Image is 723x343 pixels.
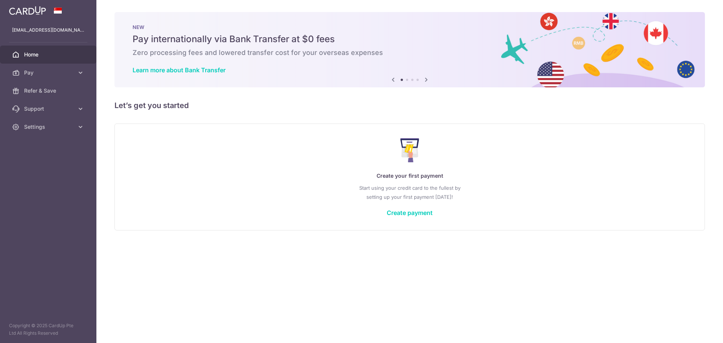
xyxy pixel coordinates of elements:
h5: Let’s get you started [114,99,705,111]
p: Start using your credit card to the fullest by setting up your first payment [DATE]! [130,183,689,201]
p: [EMAIL_ADDRESS][DOMAIN_NAME] [12,26,84,34]
span: Support [24,105,74,113]
span: Home [24,51,74,58]
img: Bank transfer banner [114,12,705,87]
img: Make Payment [400,138,419,162]
h6: Zero processing fees and lowered transfer cost for your overseas expenses [133,48,687,57]
span: Pay [24,69,74,76]
a: Learn more about Bank Transfer [133,66,226,74]
span: Settings [24,123,74,131]
h5: Pay internationally via Bank Transfer at $0 fees [133,33,687,45]
a: Create payment [387,209,433,216]
img: CardUp [9,6,46,15]
span: Refer & Save [24,87,74,95]
p: NEW [133,24,687,30]
p: Create your first payment [130,171,689,180]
